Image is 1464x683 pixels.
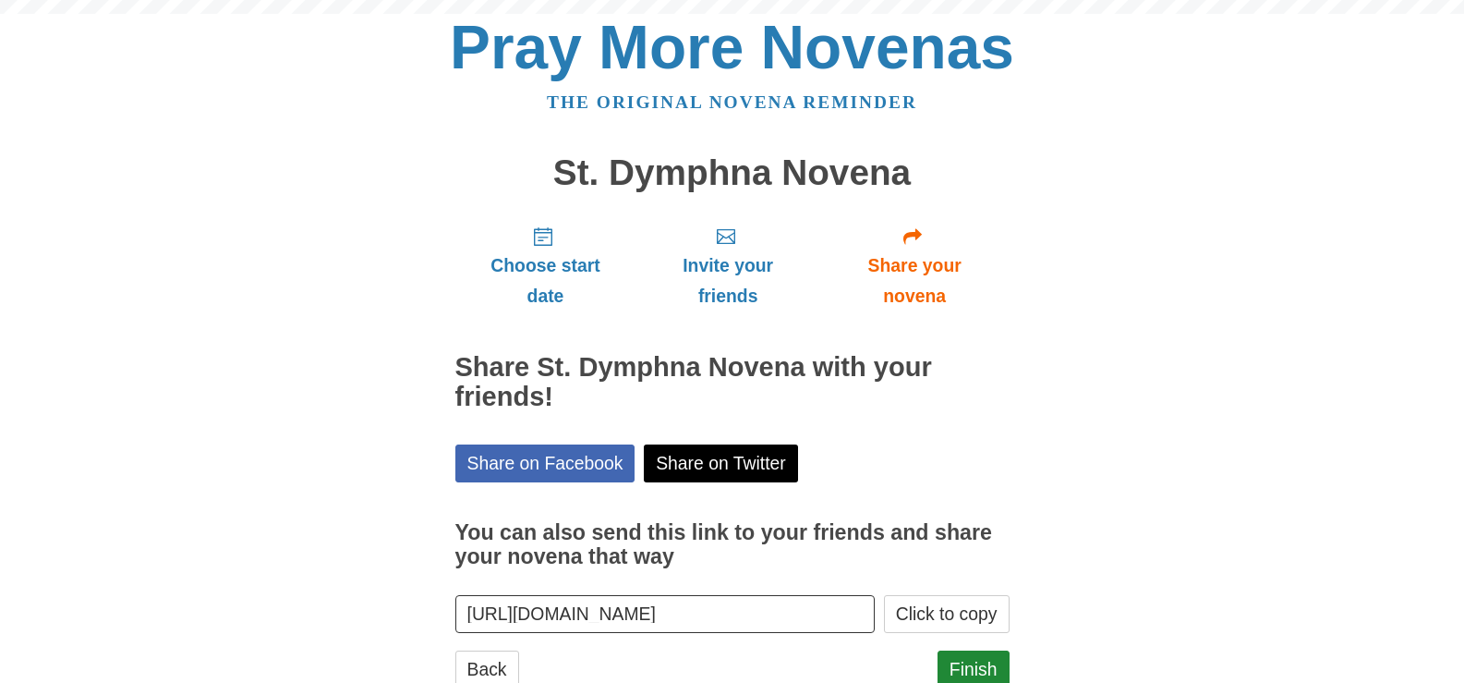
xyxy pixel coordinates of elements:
[547,92,917,112] a: The original novena reminder
[455,211,636,321] a: Choose start date
[455,153,1010,193] h1: St. Dymphna Novena
[455,353,1010,412] h2: Share St. Dymphna Novena with your friends!
[455,521,1010,568] h3: You can also send this link to your friends and share your novena that way
[644,445,798,482] a: Share on Twitter
[884,595,1010,633] button: Click to copy
[455,445,635,482] a: Share on Facebook
[654,250,801,311] span: Invite your friends
[635,211,819,321] a: Invite your friends
[820,211,1010,321] a: Share your novena
[474,250,618,311] span: Choose start date
[450,13,1014,81] a: Pray More Novenas
[839,250,991,311] span: Share your novena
